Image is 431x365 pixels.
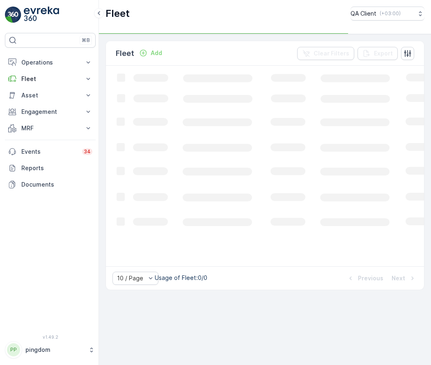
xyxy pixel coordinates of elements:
[5,341,96,358] button: PPpingdom
[5,71,96,87] button: Fleet
[151,49,162,57] p: Add
[136,48,165,58] button: Add
[5,104,96,120] button: Engagement
[21,124,79,132] p: MRF
[25,346,84,354] p: pingdom
[105,7,130,20] p: Fleet
[5,176,96,193] a: Documents
[5,54,96,71] button: Operations
[314,49,349,58] p: Clear Filters
[5,7,21,23] img: logo
[21,180,92,189] p: Documents
[374,49,393,58] p: Export
[358,47,398,60] button: Export
[351,7,424,21] button: QA Client(+03:00)
[5,87,96,104] button: Asset
[346,273,384,283] button: Previous
[21,164,92,172] p: Reports
[5,120,96,136] button: MRF
[5,335,96,340] span: v 1.49.2
[5,143,96,160] a: Events34
[24,7,59,23] img: logo_light-DOdMpM7g.png
[351,9,376,18] p: QA Client
[297,47,354,60] button: Clear Filters
[155,274,207,282] p: Usage of Fleet : 0/0
[21,75,79,83] p: Fleet
[391,273,417,283] button: Next
[5,160,96,176] a: Reports
[82,37,90,44] p: ⌘B
[21,58,79,67] p: Operations
[380,10,401,17] p: ( +03:00 )
[21,148,77,156] p: Events
[392,274,405,282] p: Next
[21,91,79,99] p: Asset
[358,274,383,282] p: Previous
[84,148,91,155] p: 34
[116,48,134,59] p: Fleet
[7,343,20,356] div: PP
[21,108,79,116] p: Engagement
